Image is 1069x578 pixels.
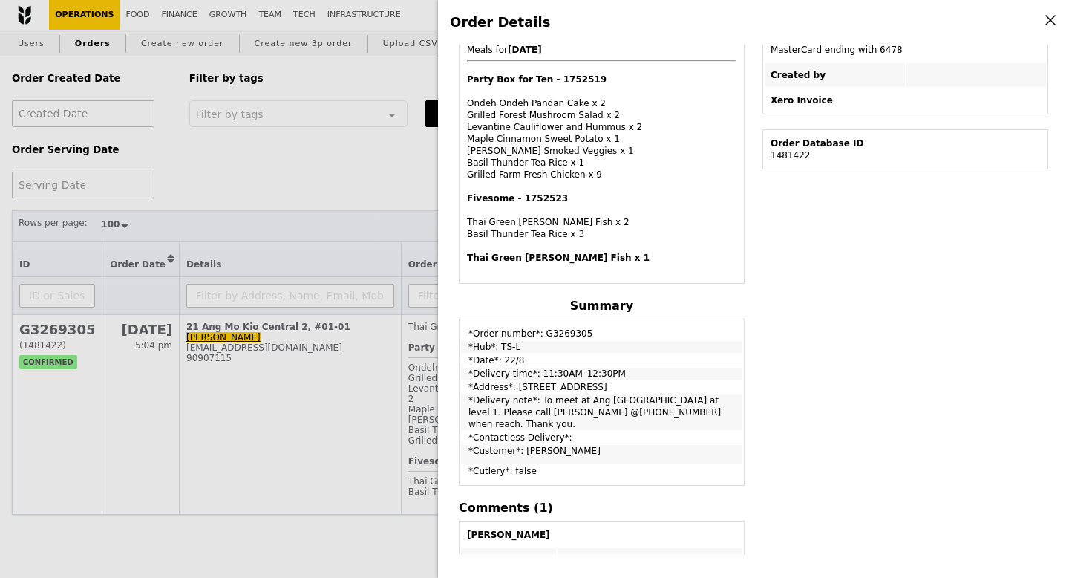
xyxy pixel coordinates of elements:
td: *Delivery note*: To meet at Ang [GEOGRAPHIC_DATA] at level 1. Please call [PERSON_NAME] @[PHONE_N... [461,394,742,430]
span: Meals for [467,45,736,264]
b: [DATE] [508,45,542,55]
td: *Order number*: G3269305 [461,321,742,340]
b: [PERSON_NAME] [467,530,550,540]
td: *Delivery time*: 11:30AM–12:30PM [461,368,742,380]
td: *Customer*: [PERSON_NAME] [461,445,742,464]
td: Checked out on web [558,548,742,572]
div: Xero Invoice [771,94,1040,106]
td: *Hub*: TS-L [461,341,742,353]
h4: Thai Green [PERSON_NAME] Fish x 1 [467,252,736,264]
h4: Fivesome - 1752523 [467,192,736,204]
div: Order Database ID [771,137,1040,149]
h4: Summary [459,299,745,313]
td: 1481422 [765,131,1046,167]
td: *Contactless Delivery*: [461,432,742,444]
span: Order Details [450,14,550,30]
td: *Cutlery*: false [461,465,742,484]
td: *Date*: 22/8 [461,354,742,366]
div: Thai Green [PERSON_NAME] Fish x 2 Basil Thunder Tea Rice x 3 [467,192,736,240]
h4: Comments (1) [459,501,745,515]
div: Created by [771,69,899,81]
td: *Address*: [STREET_ADDRESS] [461,381,742,393]
h4: Party Box for Ten - 1752519 [467,74,736,85]
div: Ondeh Ondeh Pandan Cake x 2 Grilled Forest Mushroom Salad x 2 Levantine Cauliflower and Hummus x ... [467,74,736,181]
